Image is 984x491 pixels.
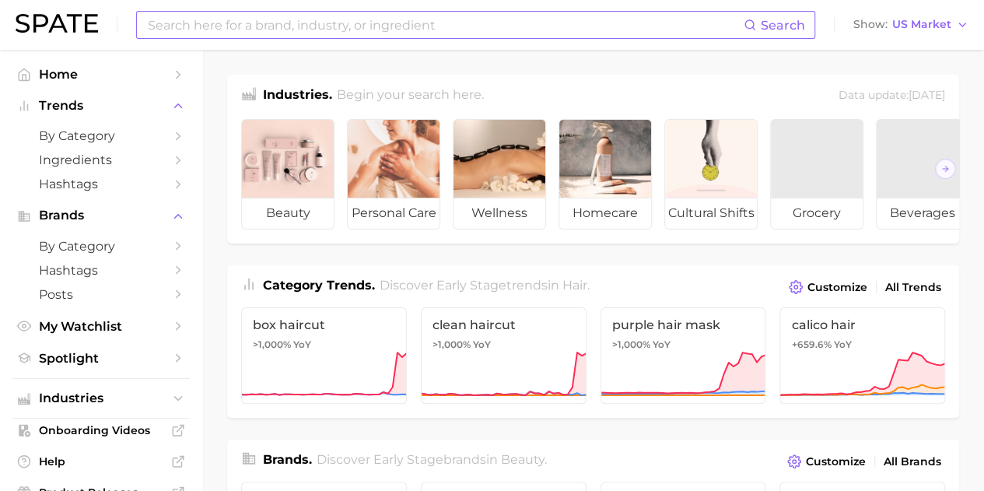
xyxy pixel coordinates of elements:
[12,62,190,86] a: Home
[833,338,851,351] span: YoY
[12,148,190,172] a: Ingredients
[612,338,650,350] span: >1,000%
[12,172,190,196] a: Hashtags
[39,287,163,302] span: Posts
[12,346,190,370] a: Spotlight
[770,119,863,230] a: grocery
[885,281,941,294] span: All Trends
[601,307,766,404] a: purple hair mask>1,000% YoY
[12,314,190,338] a: My Watchlist
[12,387,190,410] button: Industries
[39,209,163,223] span: Brands
[807,281,867,294] span: Customize
[853,20,888,29] span: Show
[892,20,951,29] span: US Market
[473,338,491,351] span: YoY
[242,198,334,229] span: beauty
[39,153,163,167] span: Ingredients
[12,258,190,282] a: Hashtags
[559,198,651,229] span: homecare
[16,14,98,33] img: SPATE
[881,277,945,298] a: All Trends
[12,282,190,307] a: Posts
[39,351,163,366] span: Spotlight
[348,198,439,229] span: personal care
[849,15,972,35] button: ShowUS Market
[253,338,291,350] span: >1,000%
[39,239,163,254] span: by Category
[877,198,968,229] span: beverages
[263,278,375,293] span: Category Trends .
[241,307,407,404] a: box haircut>1,000% YoY
[12,124,190,148] a: by Category
[253,317,395,332] span: box haircut
[935,159,955,179] button: Scroll Right
[664,119,758,230] a: cultural shifts
[241,119,334,230] a: beauty
[791,338,831,350] span: +659.6%
[293,338,311,351] span: YoY
[783,451,870,472] button: Customize
[39,177,163,191] span: Hashtags
[785,276,871,298] button: Customize
[263,86,332,107] h1: Industries.
[839,86,945,107] div: Data update: [DATE]
[653,338,671,351] span: YoY
[884,455,941,468] span: All Brands
[880,451,945,472] a: All Brands
[562,278,587,293] span: hair
[39,423,163,437] span: Onboarding Videos
[12,419,190,442] a: Onboarding Videos
[39,99,163,113] span: Trends
[337,86,484,107] h2: Begin your search here.
[806,455,866,468] span: Customize
[559,119,652,230] a: homecare
[12,234,190,258] a: by Category
[39,391,163,405] span: Industries
[39,263,163,278] span: Hashtags
[39,67,163,82] span: Home
[380,278,590,293] span: Discover Early Stage trends in .
[612,317,755,332] span: purple hair mask
[347,119,440,230] a: personal care
[12,204,190,227] button: Brands
[263,452,312,467] span: Brands .
[12,450,190,473] a: Help
[779,307,945,404] a: calico hair+659.6% YoY
[761,18,805,33] span: Search
[876,119,969,230] a: beverages
[317,452,547,467] span: Discover Early Stage brands in .
[501,452,545,467] span: beauty
[39,454,163,468] span: Help
[453,119,546,230] a: wellness
[791,317,933,332] span: calico hair
[432,317,575,332] span: clean haircut
[39,128,163,143] span: by Category
[12,94,190,117] button: Trends
[771,198,863,229] span: grocery
[146,12,744,38] input: Search here for a brand, industry, or ingredient
[453,198,545,229] span: wellness
[665,198,757,229] span: cultural shifts
[432,338,471,350] span: >1,000%
[421,307,587,404] a: clean haircut>1,000% YoY
[39,319,163,334] span: My Watchlist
